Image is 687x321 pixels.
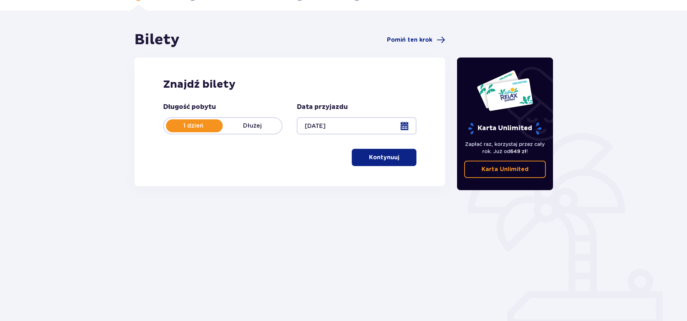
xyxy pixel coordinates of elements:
[481,165,529,173] p: Karta Unlimited
[467,122,542,135] p: Karta Unlimited
[163,78,416,91] h2: Znajdź bilety
[297,103,348,111] p: Data przyjazdu
[164,122,223,130] p: 1 dzień
[134,31,180,49] h1: Bilety
[163,103,216,111] p: Długość pobytu
[464,161,546,178] a: Karta Unlimited
[387,36,445,44] a: Pomiń ten krok
[352,149,416,166] button: Kontynuuj
[223,122,282,130] p: Dłużej
[369,153,399,161] p: Kontynuuj
[464,141,546,155] p: Zapłać raz, korzystaj przez cały rok. Już od !
[387,36,432,44] span: Pomiń ten krok
[510,148,526,154] span: 649 zł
